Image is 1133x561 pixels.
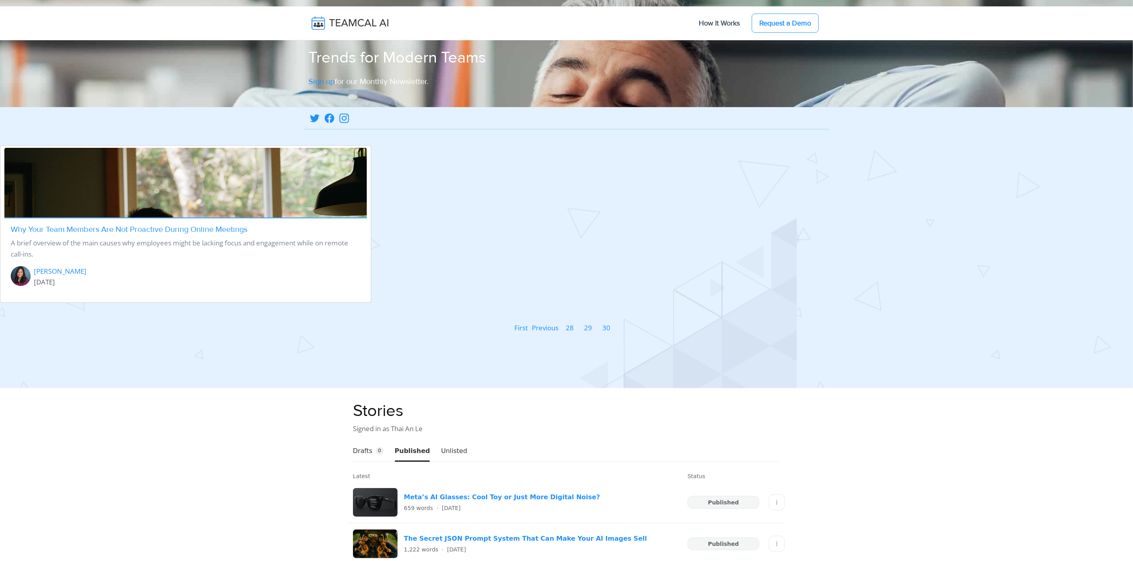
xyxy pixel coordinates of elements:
[683,472,706,480] div: Status
[514,322,529,334] a: First
[353,441,780,461] nav: Stories tabs
[509,322,620,334] nav: Page navigation
[395,441,430,461] button: Published
[308,77,606,86] h5: for our Monthly Newsletter.
[515,323,528,332] span: First
[353,401,780,421] h1: Stories
[442,546,443,553] span: ·
[441,441,467,461] button: Unlisted
[691,15,748,31] a: How It Works
[437,505,438,511] span: ·
[11,266,31,286] img: image of Lakshmi Chaitanya Chava
[376,447,384,455] span: 0
[308,48,606,67] h1: Trends for Modern Teams
[532,323,559,332] span: Previous
[404,505,433,511] span: 659 words
[447,546,466,553] span: [DATE]
[11,225,247,234] a: Why Your Team Members Are Not Proactive During Online Meetings
[353,423,780,434] p: Signed in as Thai An Le
[752,14,819,33] a: Request a Demo
[566,322,574,334] a: 28
[353,441,384,461] button: Drafts
[688,496,759,509] div: Published
[602,322,611,334] a: 30
[11,237,361,260] p: A brief overview of the main causes why employees might be lacking focus and engagement while on ...
[688,537,759,550] div: Published
[769,536,785,552] button: More
[769,494,785,510] button: More
[532,322,559,334] a: Previous
[584,322,593,334] a: 29
[308,77,335,86] a: Sign up
[4,148,367,218] a: image of Why Your Team Members Are Not Proactive During Online Meetings
[404,535,647,542] a: The Secret JSON Prompt System That Can Make Your AI Images Sell
[34,277,86,288] p: [DATE]
[404,493,600,501] a: Meta’s AI Glasses: Cool Toy or Just More Digital Noise?
[442,505,461,511] span: [DATE]
[353,472,676,480] div: Latest
[404,546,438,553] span: 1,222 words
[4,148,367,388] img: image of Why Your Team Members Are Not Proactive During Online Meetings
[34,266,86,277] a: [PERSON_NAME]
